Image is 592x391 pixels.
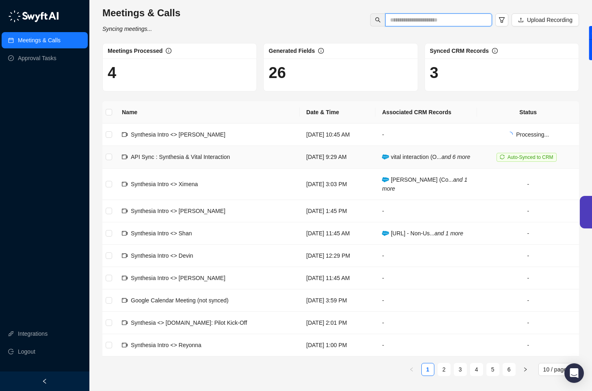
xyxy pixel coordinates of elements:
[454,363,467,376] li: 3
[375,200,477,222] td: -
[382,154,470,160] span: vital interaction (O...
[434,230,463,237] i: and 1 more
[477,169,579,200] td: -
[438,363,450,376] a: 2
[441,154,470,160] i: and 6 more
[409,367,414,372] span: left
[382,230,463,237] span: [URL] - Non-Us...
[42,378,48,384] span: left
[122,275,128,281] span: video-camera
[122,230,128,236] span: video-camera
[518,17,524,23] span: upload
[500,154,505,159] span: sync
[382,176,467,192] i: and 1 more
[18,343,35,360] span: Logout
[375,334,477,356] td: -
[131,275,226,281] span: Synthesia Intro <> [PERSON_NAME]
[421,363,434,376] li: 1
[108,48,163,54] span: Meetings Processed
[382,176,467,192] span: [PERSON_NAME] (Co...
[131,208,226,214] span: Synthesia Intro <> [PERSON_NAME]
[122,298,128,303] span: video-camera
[131,342,202,348] span: Synthesia Intro <> Reyonna
[477,267,579,289] td: -
[507,154,553,160] span: Auto-Synced to CRM
[470,363,483,376] li: 4
[18,326,48,342] a: Integrations
[477,200,579,222] td: -
[108,63,252,82] h1: 4
[122,253,128,258] span: video-camera
[300,312,376,334] td: [DATE] 2:01 PM
[477,101,579,124] th: Status
[166,48,171,54] span: info-circle
[422,363,434,376] a: 1
[477,312,579,334] td: -
[102,7,180,20] h3: Meetings & Calls
[131,297,228,304] span: Google Calendar Meeting (not synced)
[122,154,128,160] span: video-camera
[375,312,477,334] td: -
[564,363,584,383] div: Open Intercom Messenger
[375,245,477,267] td: -
[477,334,579,356] td: -
[122,181,128,187] span: video-camera
[300,289,376,312] td: [DATE] 3:59 PM
[18,32,61,48] a: Meetings & Calls
[516,131,549,138] span: Processing...
[131,252,193,259] span: Synthesia Intro <> Devin
[18,50,56,66] a: Approval Tasks
[430,63,574,82] h1: 3
[512,13,579,26] button: Upload Recording
[519,363,532,376] li: Next Page
[300,200,376,222] td: [DATE] 1:45 PM
[507,131,514,138] span: loading
[8,10,59,22] img: logo-05li4sbe.png
[122,342,128,348] span: video-camera
[454,363,466,376] a: 3
[477,289,579,312] td: -
[300,169,376,200] td: [DATE] 3:03 PM
[519,363,532,376] button: right
[405,363,418,376] button: left
[430,48,489,54] span: Synced CRM Records
[375,267,477,289] td: -
[122,320,128,326] span: video-camera
[503,363,515,376] a: 6
[405,363,418,376] li: Previous Page
[375,17,381,23] span: search
[471,363,483,376] a: 4
[499,17,505,23] span: filter
[131,154,230,160] span: API Sync : Synthesia & Vital Interaction
[318,48,324,54] span: info-circle
[527,15,572,24] span: Upload Recording
[300,222,376,245] td: [DATE] 11:45 AM
[115,101,300,124] th: Name
[375,289,477,312] td: -
[131,131,226,138] span: Synthesia Intro <> [PERSON_NAME]
[300,267,376,289] td: [DATE] 11:45 AM
[487,363,499,376] a: 5
[492,48,498,54] span: info-circle
[375,101,477,124] th: Associated CRM Records
[131,319,247,326] span: Synthesia <> [DOMAIN_NAME]: Pilot Kick-Off
[300,124,376,146] td: [DATE] 10:45 AM
[477,222,579,245] td: -
[122,132,128,137] span: video-camera
[269,48,315,54] span: Generated Fields
[300,245,376,267] td: [DATE] 12:29 PM
[538,363,579,376] div: Page Size
[300,101,376,124] th: Date & Time
[503,363,516,376] li: 6
[543,363,574,376] span: 10 / page
[300,146,376,169] td: [DATE] 9:29 AM
[102,26,152,32] i: Syncing meetings...
[122,208,128,214] span: video-camera
[300,334,376,356] td: [DATE] 1:00 PM
[523,367,528,372] span: right
[131,181,198,187] span: Synthesia Intro <> Ximena
[131,230,192,237] span: Synthesia Intro <> Shan
[486,363,499,376] li: 5
[477,245,579,267] td: -
[8,349,14,354] span: logout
